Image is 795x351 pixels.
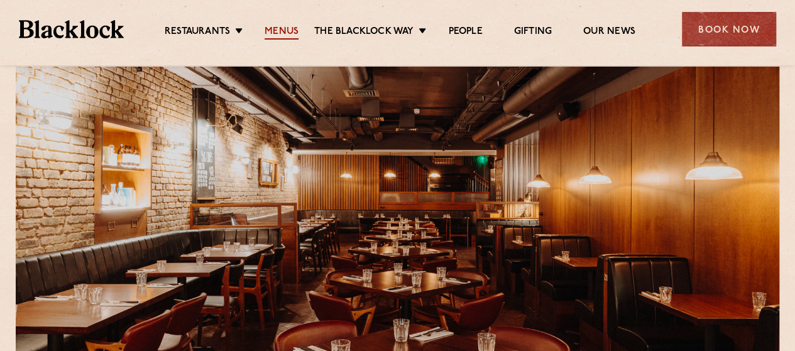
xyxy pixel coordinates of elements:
a: Restaurants [165,26,230,40]
div: Book Now [682,12,776,46]
a: People [448,26,482,40]
a: Our News [583,26,635,40]
a: Menus [265,26,299,40]
a: Gifting [514,26,552,40]
a: The Blacklock Way [314,26,414,40]
img: BL_Textured_Logo-footer-cropped.svg [19,20,124,38]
